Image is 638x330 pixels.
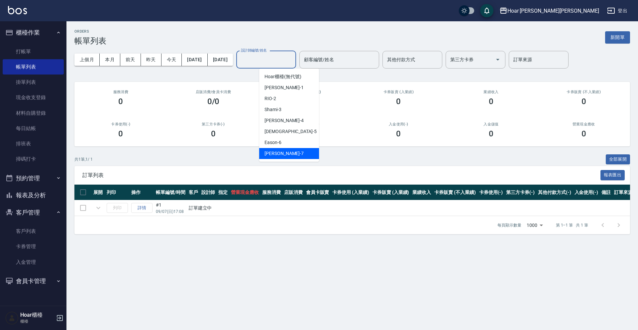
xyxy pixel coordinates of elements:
[492,54,503,65] button: Open
[3,187,64,204] button: 報表及分析
[545,90,622,94] h2: 卡券販賣 (不入業績)
[396,129,401,138] h3: 0
[507,7,599,15] div: Hoar [PERSON_NAME][PERSON_NAME]
[497,222,521,228] p: 每頁顯示數量
[606,154,630,165] button: 全部展開
[453,122,530,126] h2: 入金儲值
[582,129,586,138] h3: 0
[120,54,141,66] button: 前天
[265,95,276,102] span: RIO -2
[130,185,154,200] th: 操作
[360,122,437,126] h2: 入金使用(-)
[208,54,233,66] button: [DATE]
[3,272,64,290] button: 會員卡管理
[497,4,602,18] button: Hoar [PERSON_NAME][PERSON_NAME]
[265,73,301,80] span: Hoar櫃檯 (無代號)
[612,185,634,200] th: 訂單來源
[175,122,252,126] h2: 第三方卡券(-)
[573,185,600,200] th: 入金使用(-)
[265,84,304,91] span: [PERSON_NAME] -1
[489,129,493,138] h3: 0
[556,222,588,228] p: 第 1–1 筆 共 1 筆
[605,31,630,44] button: 新開單
[371,185,411,200] th: 卡券販賣 (入業績)
[154,200,187,216] td: #1
[74,29,106,34] h2: ORDERS
[74,36,106,46] h3: 帳單列表
[604,5,630,17] button: 登出
[3,59,64,75] a: 帳單列表
[600,172,625,178] a: 報表匯出
[265,117,304,124] span: [PERSON_NAME] -4
[282,185,304,200] th: 店販消費
[82,172,600,179] span: 訂單列表
[74,156,93,162] p: 共 1 筆, 1 / 1
[582,97,586,106] h3: 0
[8,6,27,14] img: Logo
[433,185,477,200] th: 卡券販賣 (不入業績)
[105,185,130,200] th: 列印
[229,185,261,200] th: 營業現金應收
[453,90,530,94] h2: 業績收入
[3,121,64,136] a: 每日結帳
[478,185,505,200] th: 卡券使用(-)
[20,312,54,318] h5: Hoar櫃檯
[600,185,612,200] th: 備註
[304,185,331,200] th: 會員卡販賣
[265,106,281,113] span: Shami -3
[217,185,229,200] th: 指定
[504,185,536,200] th: 第三方卡券(-)
[3,105,64,121] a: 材料自購登錄
[3,151,64,167] a: 掃碼打卡
[141,54,161,66] button: 昨天
[3,24,64,41] button: 櫃檯作業
[3,224,64,239] a: 客戶列表
[489,97,493,106] h3: 0
[411,185,433,200] th: 業績收入
[3,239,64,254] a: 卡券管理
[187,200,634,216] td: 訂單建立中
[3,204,64,221] button: 客戶管理
[182,54,207,66] button: [DATE]
[20,318,54,324] p: 櫃檯
[175,90,252,94] h2: 店販消費 /會員卡消費
[265,128,317,135] span: [DEMOGRAPHIC_DATA] -5
[156,209,185,215] p: 09/07 (日) 17:08
[3,136,64,151] a: 排班表
[241,48,267,53] label: 設計師編號/姓名
[92,185,105,200] th: 展開
[331,185,371,200] th: 卡券使用 (入業績)
[74,54,100,66] button: 上個月
[265,150,304,157] span: [PERSON_NAME] -7
[3,254,64,270] a: 入金管理
[360,90,437,94] h2: 卡券販賣 (入業績)
[5,311,19,325] img: Person
[265,139,281,146] span: Eason -6
[3,75,64,90] a: 掛單列表
[118,129,123,138] h3: 0
[545,122,622,126] h2: 營業現金應收
[161,54,182,66] button: 今天
[207,97,220,106] h3: 0/0
[480,4,493,17] button: save
[605,34,630,40] a: 新開單
[154,185,187,200] th: 帳單編號/時間
[100,54,120,66] button: 本月
[3,170,64,187] button: 預約管理
[82,122,159,126] h2: 卡券使用(-)
[536,185,573,200] th: 其他付款方式(-)
[82,90,159,94] h3: 服務消費
[211,129,216,138] h3: 0
[396,97,401,106] h3: 0
[3,44,64,59] a: 打帳單
[3,90,64,105] a: 現金收支登錄
[524,216,545,234] div: 1000
[118,97,123,106] h3: 0
[261,185,282,200] th: 服務消費
[187,185,200,200] th: 客戶
[200,185,217,200] th: 設計師
[600,170,625,180] button: 報表匯出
